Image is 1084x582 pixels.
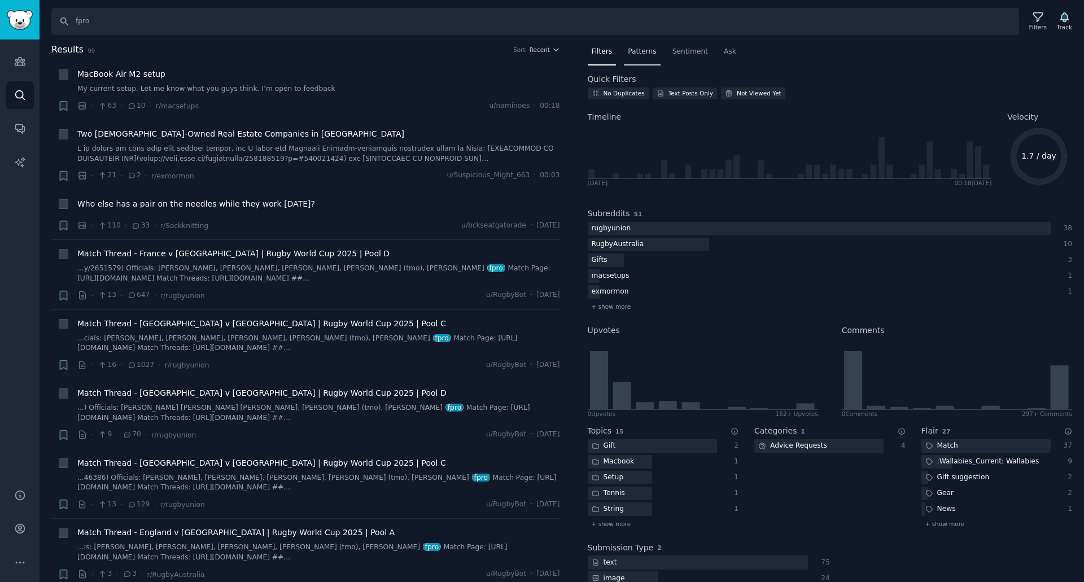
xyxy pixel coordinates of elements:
span: 99 [88,47,95,54]
div: Gift [588,439,620,453]
span: r/exmormon [151,172,194,180]
span: Ask [724,47,736,57]
input: Search Keyword [51,8,1019,35]
span: · [91,429,94,441]
a: Match Thread - France v [GEOGRAPHIC_DATA] | Rugby World Cup 2025 | Pool D [77,248,390,260]
div: No Duplicates [604,89,645,97]
span: Sentiment [672,47,708,57]
div: Macbook [588,455,639,469]
h2: Categories [754,425,797,437]
span: fpro [424,543,440,551]
span: Results [51,43,84,57]
div: 1 [1063,271,1073,281]
span: 1 [801,428,805,435]
a: ...y/2651579) Officials: [PERSON_NAME], [PERSON_NAME], [PERSON_NAME], [PERSON_NAME] (tmo), [PERSO... [77,264,560,283]
a: Match Thread - [GEOGRAPHIC_DATA] v [GEOGRAPHIC_DATA] | Rugby World Cup 2025 | Pool C [77,457,446,469]
h2: Comments [842,325,885,336]
div: text [588,555,621,570]
a: My current setup. Let me know what you guys think. I’m open to feedback [77,84,560,94]
div: 4 [895,441,906,451]
div: rugbyunion [588,222,635,236]
span: Patterns [628,47,656,57]
h2: Subreddits [588,208,630,220]
span: · [91,290,94,301]
text: 1.7 / day [1021,151,1056,160]
button: Track [1053,10,1076,33]
div: Gifts [588,253,611,268]
span: · [91,220,94,231]
a: Match Thread - [GEOGRAPHIC_DATA] v [GEOGRAPHIC_DATA] | Rugby World Cup 2025 | Pool C [77,318,446,330]
span: 13 [98,290,116,300]
span: 70 [123,430,141,440]
span: · [145,429,147,441]
span: · [158,359,160,371]
a: Match Thread - [GEOGRAPHIC_DATA] v [GEOGRAPHIC_DATA] | Rugby World Cup 2025 | Pool D [77,387,447,399]
span: · [120,170,123,182]
span: · [125,220,127,231]
span: 3 [98,569,112,579]
span: Recent [530,46,550,54]
a: L ip dolors am cons adip elit seddoei tempor, inc U labor etd Magnaali Enimadm-veniamquis nostrud... [77,144,560,164]
span: · [145,170,147,182]
span: · [91,100,94,112]
span: [DATE] [536,360,560,370]
h2: Submission Type [588,542,654,554]
a: ...) Officials: [PERSON_NAME] [PERSON_NAME] [PERSON_NAME], [PERSON_NAME] (tmo), [PERSON_NAME] (fp... [77,403,560,423]
span: r/macsetups [156,102,199,110]
span: · [120,290,123,301]
div: 2 [1063,488,1073,498]
span: 00:18 [540,101,560,111]
div: Track [1057,23,1072,31]
span: u/RugbyBot [486,360,526,370]
div: exmormon [588,285,633,299]
div: RugbyAustralia [588,238,648,252]
span: 647 [127,290,150,300]
span: r/rugbyunion [160,292,205,300]
span: · [530,221,532,231]
span: · [91,170,94,182]
span: 9 [98,430,112,440]
a: MacBook Air M2 setup [77,68,165,80]
span: · [154,290,156,301]
span: [DATE] [536,569,560,579]
span: · [120,100,123,112]
div: 1 [1063,287,1073,297]
span: · [150,100,152,112]
a: ...ls: [PERSON_NAME], [PERSON_NAME], [PERSON_NAME], [PERSON_NAME] (tmo), [PERSON_NAME] (fpro) Mat... [77,542,560,562]
div: Filters [1029,23,1047,31]
span: · [91,359,94,371]
span: Filters [592,47,613,57]
span: u/RugbyBot [486,500,526,510]
div: 00:18 [DATE] [954,179,991,187]
span: u/bckseatgatorade [461,221,526,231]
span: 3 [123,569,137,579]
div: 37 [1063,441,1073,451]
h2: Topics [588,425,612,437]
span: · [534,170,536,181]
span: 00:03 [540,170,560,181]
span: r/RugbyAustralia [147,571,204,579]
span: 13 [98,500,116,510]
h2: Quick Filters [588,73,636,85]
div: 162+ Upvotes [776,410,818,418]
span: r/rugbyunion [160,501,205,509]
span: Velocity [1007,111,1038,123]
a: Two [DEMOGRAPHIC_DATA]-Owned Real Estate Companies in [GEOGRAPHIC_DATA] [77,128,404,140]
span: 1027 [127,360,155,370]
span: r/rugbyunion [165,361,209,369]
div: 0 Upvote s [588,410,616,418]
span: · [116,568,118,580]
div: Advice Requests [754,439,831,453]
span: 16 [98,360,116,370]
span: · [154,220,156,231]
span: 21 [98,170,116,181]
span: u/RugbyBot [486,569,526,579]
span: · [534,101,536,111]
span: fpro [447,404,462,412]
span: 51 [634,211,642,217]
span: + show more [592,520,631,528]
